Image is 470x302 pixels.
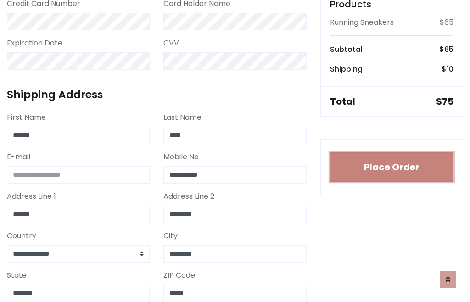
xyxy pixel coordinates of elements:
label: State [7,270,27,281]
label: ZIP Code [163,270,195,281]
label: Mobile No [163,151,199,162]
span: 10 [447,64,453,74]
label: Address Line 1 [7,191,56,202]
label: Country [7,230,36,241]
h5: $ [436,96,453,107]
label: City [163,230,178,241]
label: Address Line 2 [163,191,214,202]
p: Running Sneakers [330,17,394,28]
button: Place Order [330,152,453,182]
h5: Total [330,96,355,107]
h6: Subtotal [330,45,363,54]
h6: $ [439,45,453,54]
label: Last Name [163,112,201,123]
p: $65 [440,17,453,28]
label: CVV [163,38,179,49]
h6: Shipping [330,65,363,73]
label: First Name [7,112,46,123]
h4: Shipping Address [7,88,307,101]
span: 65 [444,44,453,55]
span: 75 [442,95,453,108]
h6: $ [442,65,453,73]
label: E-mail [7,151,30,162]
label: Expiration Date [7,38,62,49]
